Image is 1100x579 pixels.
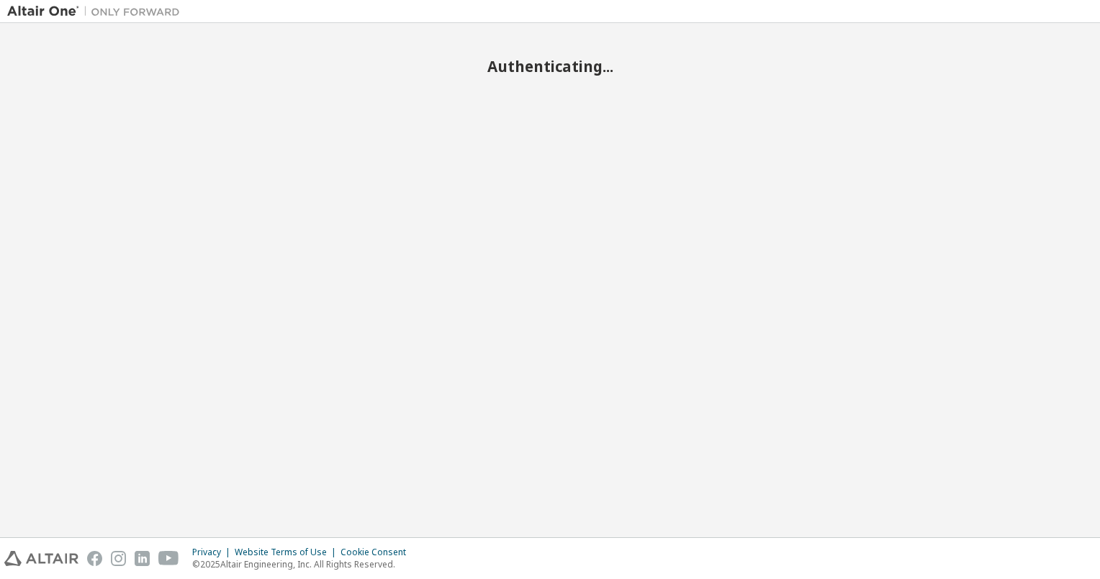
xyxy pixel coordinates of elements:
[7,4,187,19] img: Altair One
[341,547,415,558] div: Cookie Consent
[4,551,78,566] img: altair_logo.svg
[7,57,1093,76] h2: Authenticating...
[192,547,235,558] div: Privacy
[235,547,341,558] div: Website Terms of Use
[87,551,102,566] img: facebook.svg
[192,558,415,570] p: © 2025 Altair Engineering, Inc. All Rights Reserved.
[135,551,150,566] img: linkedin.svg
[111,551,126,566] img: instagram.svg
[158,551,179,566] img: youtube.svg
